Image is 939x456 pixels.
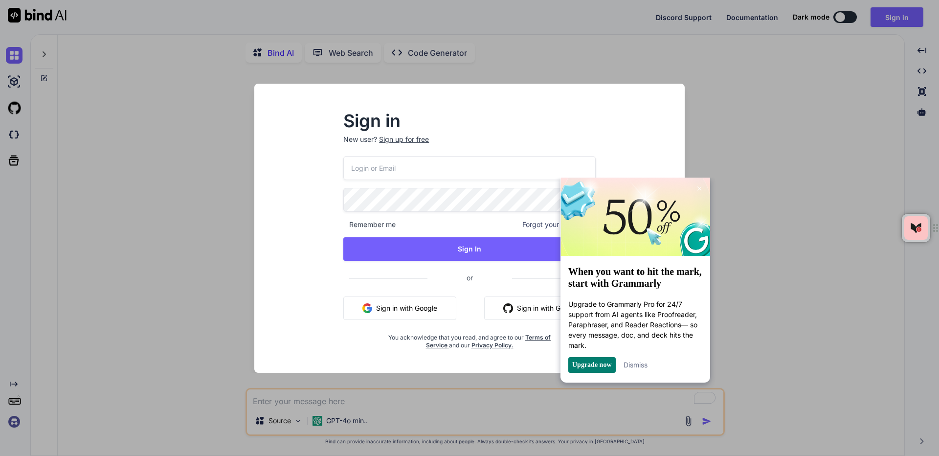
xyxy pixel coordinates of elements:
span: Remember me [343,220,396,229]
a: Dismiss [68,183,92,191]
span: Forgot your password? [522,220,596,229]
h3: When you want to hit the mark, start with Grammarly [13,88,147,112]
p: New user? [343,135,596,156]
span: or [427,266,512,290]
button: Sign In [343,237,596,261]
img: github [503,303,513,313]
a: Upgrade now [17,183,57,191]
input: Login or Email [343,156,596,180]
img: google [362,303,372,313]
div: You acknowledge that you read, and agree to our and our [385,328,554,349]
h2: Sign in [343,113,596,129]
p: Upgrade to Grammarly Pro for 24/7 support from AI agents like Proofreader, Paraphraser, and Reade... [13,121,147,173]
a: Terms of Service [426,334,551,349]
button: Sign in with Github [484,296,596,320]
a: Privacy Policy. [471,342,514,349]
img: close_x_white.png [142,9,146,13]
div: Sign up for free [379,135,429,144]
button: Sign in with Google [343,296,456,320]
